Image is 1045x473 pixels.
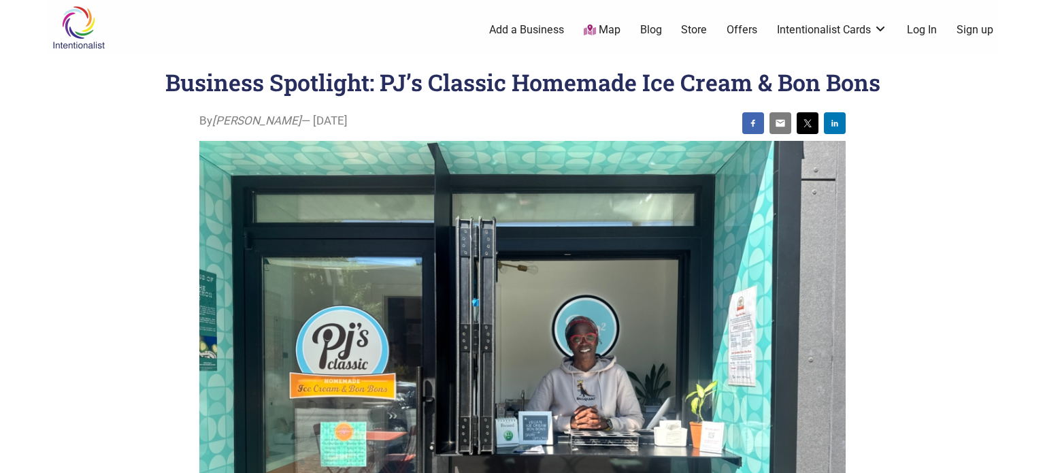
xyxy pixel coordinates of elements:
[777,22,887,37] a: Intentionalist Cards
[489,22,564,37] a: Add a Business
[802,118,813,129] img: twitter sharing button
[681,22,707,37] a: Store
[907,22,937,37] a: Log In
[775,118,786,129] img: email sharing button
[212,114,301,127] i: [PERSON_NAME]
[640,22,662,37] a: Blog
[957,22,993,37] a: Sign up
[584,22,620,38] a: Map
[46,5,111,50] img: Intentionalist
[199,112,348,130] span: By — [DATE]
[829,118,840,129] img: linkedin sharing button
[748,118,759,129] img: facebook sharing button
[727,22,757,37] a: Offers
[165,67,880,97] h1: Business Spotlight: PJ’s Classic Homemade Ice Cream & Bon Bons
